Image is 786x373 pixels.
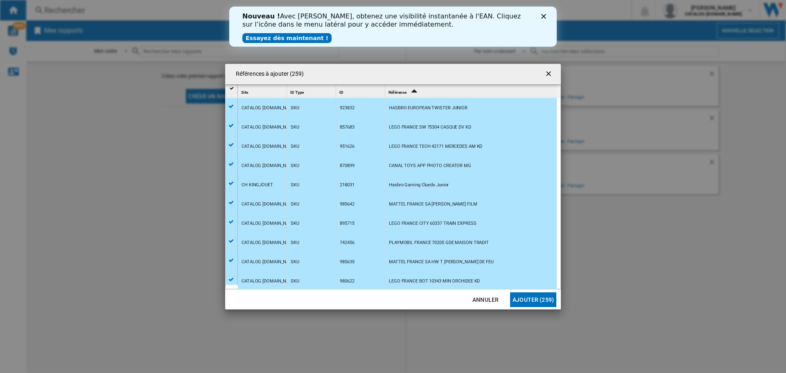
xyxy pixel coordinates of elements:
div: 980622 [340,272,354,291]
div: HASBRO EUROPEAN TWISTER JUNIOR [389,99,468,118]
div: MATTEL FRANCE SA HW T [PERSON_NAME] DE FEU [389,253,494,271]
div: LEGO FRANCE SW 75304 CASQUE DV KD [389,118,471,137]
span: Sort Ascending [407,90,420,95]
div: 218031 [340,176,354,194]
div: SKU [291,99,299,118]
div: 985635 [340,253,354,271]
div: ID Type Sort None [289,85,336,97]
span: Référence [388,90,407,95]
div: CATALOG [DOMAIN_NAME] [242,99,297,118]
div: CATALOG [DOMAIN_NAME] [242,195,297,214]
iframe: Intercom live chat bannière [229,7,557,47]
div: 985642 [340,195,354,214]
div: CATALOG [DOMAIN_NAME] [242,156,297,175]
div: SKU [291,156,299,175]
span: ID Type [290,90,304,95]
div: PLAYMOBIL FRANCE 70205 GDE MAISON TRADIT [389,233,489,252]
div: SKU [291,118,299,137]
h4: Références à ajouter (259) [232,70,304,78]
div: Fermer [312,7,320,12]
span: Site [241,90,248,95]
div: Référence Sort Ascending [387,85,557,97]
div: CH KINGJOUET [242,176,273,194]
div: CATALOG [DOMAIN_NAME] [242,214,297,233]
div: 895715 [340,214,354,233]
div: LEGO FRANCE BOT 10343 MIN ORCHIDEE KD [389,272,480,291]
div: Site Sort None [239,85,287,97]
div: 870899 [340,156,354,175]
ng-md-icon: getI18NText('BUTTONS.CLOSE_DIALOG') [544,70,554,79]
div: Sort None [338,85,385,97]
div: CATALOG [DOMAIN_NAME] [242,272,297,291]
div: Sort None [239,85,287,97]
div: CATALOG [DOMAIN_NAME] [242,253,297,271]
button: Ajouter (259) [510,292,556,307]
div: Sort Ascending [387,85,557,97]
div: CATALOG [DOMAIN_NAME] [242,233,297,252]
div: SKU [291,272,299,291]
span: ID [339,90,343,95]
div: CATALOG [DOMAIN_NAME] [242,137,297,156]
button: Annuler [468,292,504,307]
div: SKU [291,253,299,271]
div: CANAL TOYS APP PHOTO CREATOR MG [389,156,471,175]
div: Sort None [289,85,336,97]
div: 951626 [340,137,354,156]
div: SKU [291,233,299,252]
div: 742456 [340,233,354,252]
div: SKU [291,214,299,233]
div: CATALOG [DOMAIN_NAME] [242,118,297,137]
div: LEGO FRANCE TECH 42171 MERCEDES AM KD [389,137,482,156]
div: SKU [291,195,299,214]
div: Hasbro Gaming Cluedo Junior [389,176,449,194]
div: SKU [291,176,299,194]
div: MATTEL FRANCE SA [PERSON_NAME] FILM [389,195,477,214]
div: 857683 [340,118,354,137]
div: SKU [291,137,299,156]
div: ID Sort None [338,85,385,97]
div: LEGO FRANCE CITY 60337 TRAIN EXPRESS [389,214,476,233]
button: getI18NText('BUTTONS.CLOSE_DIALOG') [541,66,558,82]
div: 923832 [340,99,354,118]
